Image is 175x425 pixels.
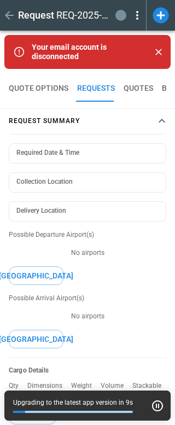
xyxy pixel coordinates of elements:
div: Upgrading to the latest app version in 9s [13,398,133,407]
p: Your email account is disconnected [32,43,147,61]
p: No airports [9,312,166,321]
div: dismiss [151,38,166,66]
input: Choose date [9,143,159,164]
span: draft [118,11,124,19]
h6: Cargo Details [9,366,166,375]
p: Stackable [132,382,170,390]
p: Dimensions [27,382,71,390]
p: No airports [9,248,166,258]
p: Weight [71,382,101,390]
h1: Request [18,9,54,22]
button: QUOTES [124,75,153,102]
h4: Request Summary [9,119,80,124]
p: Qty [9,382,27,390]
p: Volume [101,382,132,390]
button: [GEOGRAPHIC_DATA] [9,266,63,286]
p: Possible Departure Airport(s) [9,230,166,240]
button: Close [151,44,166,60]
button: QUOTE OPTIONS [9,75,68,102]
h2: REQ-2025-010994 [56,9,111,22]
button: [GEOGRAPHIC_DATA] [9,330,63,349]
p: Possible Arrival Airport(s) [9,294,166,303]
button: REQUESTS [77,75,115,102]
